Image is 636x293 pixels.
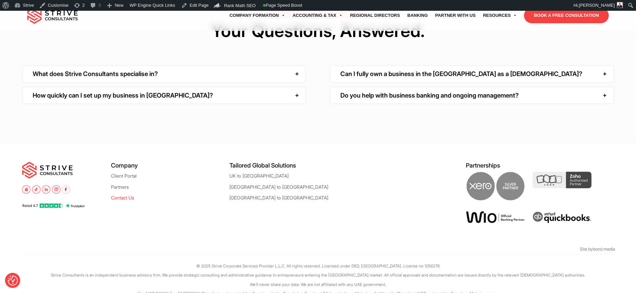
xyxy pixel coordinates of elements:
[330,65,614,82] div: Can I fully own a business in the [GEOGRAPHIC_DATA] as a [DEMOGRAPHIC_DATA]?
[111,195,134,200] a: Contact Us
[226,6,289,25] a: Company Formation
[21,270,615,280] p: Strive Consultants is an independent business advisory firm. We provide strategic consulting and ...
[466,211,525,223] img: Wio Offical Banking Partner
[579,3,615,8] span: [PERSON_NAME]
[229,195,328,200] a: [GEOGRAPHIC_DATA] to [GEOGRAPHIC_DATA]
[27,7,78,24] img: main-logo.svg
[432,6,479,25] a: Partner with Us
[532,172,592,188] img: Zoho Partner
[229,162,348,169] h5: Tailored Global Solutions
[524,8,608,23] a: BOOK A FREE CONSULTATION
[330,87,614,104] div: Do you help with business banking and ongoing management?
[323,244,615,254] div: Site by
[22,65,306,82] div: What does Strive Consultants specialise in?
[21,261,615,270] p: © 2025 Strive Corporate Services Provider L.L.C. All rights reserved. Licensed under DED, [GEOGRA...
[111,173,137,178] a: Client Portal
[532,211,592,224] img: intuit quickbooks
[111,184,129,189] a: Partners
[404,6,432,25] a: Banking
[22,162,73,179] img: main-logo.svg
[593,246,615,252] a: bond media
[224,3,256,8] span: Rank Math SEO
[8,276,18,286] img: Revisit consent button
[229,184,328,189] a: [GEOGRAPHIC_DATA] to [GEOGRAPHIC_DATA]
[479,6,521,25] a: Resources
[8,276,18,286] button: Consent Preferences
[466,162,614,169] h5: Partnerships
[289,6,346,25] a: Accounting & Tax
[111,162,229,169] h5: Company
[229,173,289,178] a: UK to [GEOGRAPHIC_DATA]
[22,87,306,104] div: How quickly can I set up my business in [GEOGRAPHIC_DATA]?
[346,6,404,25] a: Regional Directors
[21,280,615,289] p: We’ll never share your data. We are not affiliated with any UAE government.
